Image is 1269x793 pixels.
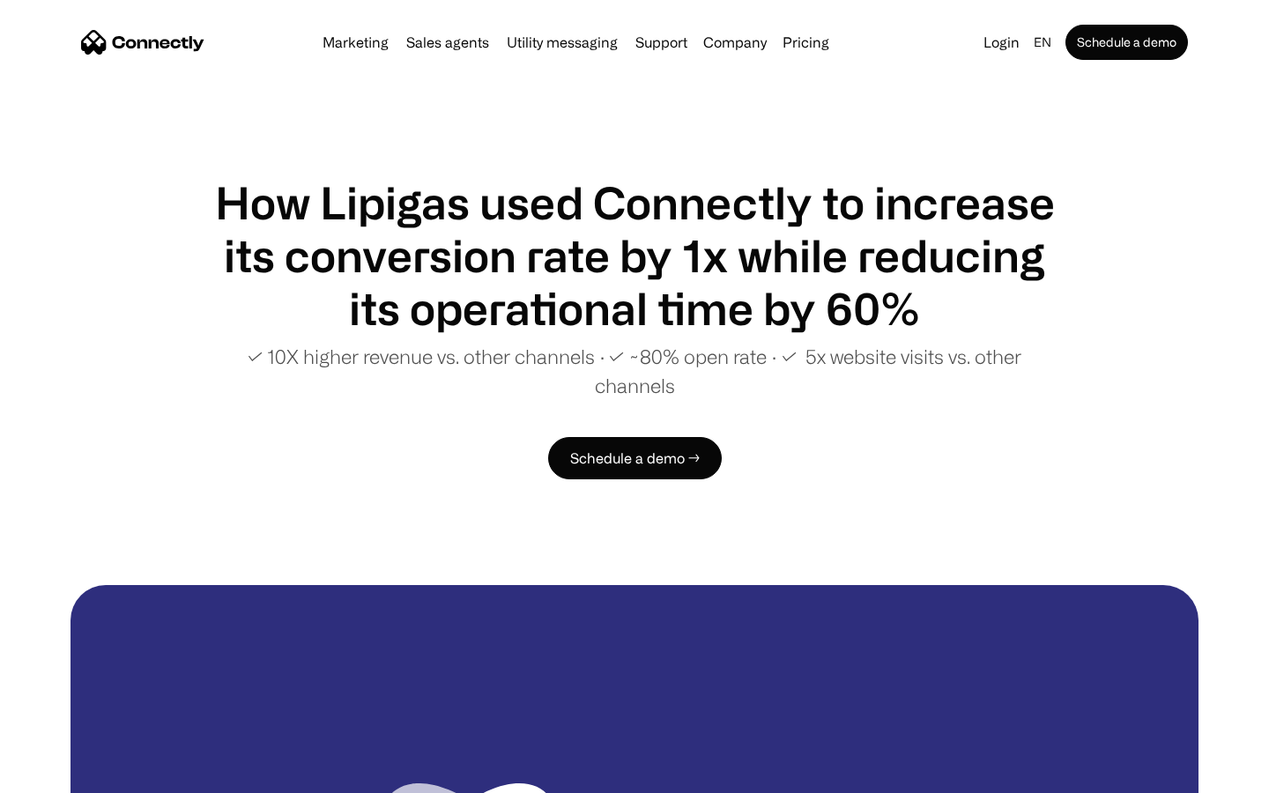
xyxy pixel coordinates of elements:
a: Marketing [315,35,396,49]
a: Schedule a demo [1065,25,1188,60]
a: Sales agents [399,35,496,49]
a: Support [628,35,694,49]
a: Pricing [775,35,836,49]
div: en [1034,30,1051,55]
aside: Language selected: English [18,760,106,787]
a: Schedule a demo → [548,437,722,479]
ul: Language list [35,762,106,787]
div: Company [703,30,767,55]
h1: How Lipigas used Connectly to increase its conversion rate by 1x while reducing its operational t... [211,176,1057,335]
a: Utility messaging [500,35,625,49]
a: Login [976,30,1027,55]
p: ✓ 10X higher revenue vs. other channels ∙ ✓ ~80% open rate ∙ ✓ 5x website visits vs. other channels [211,342,1057,400]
